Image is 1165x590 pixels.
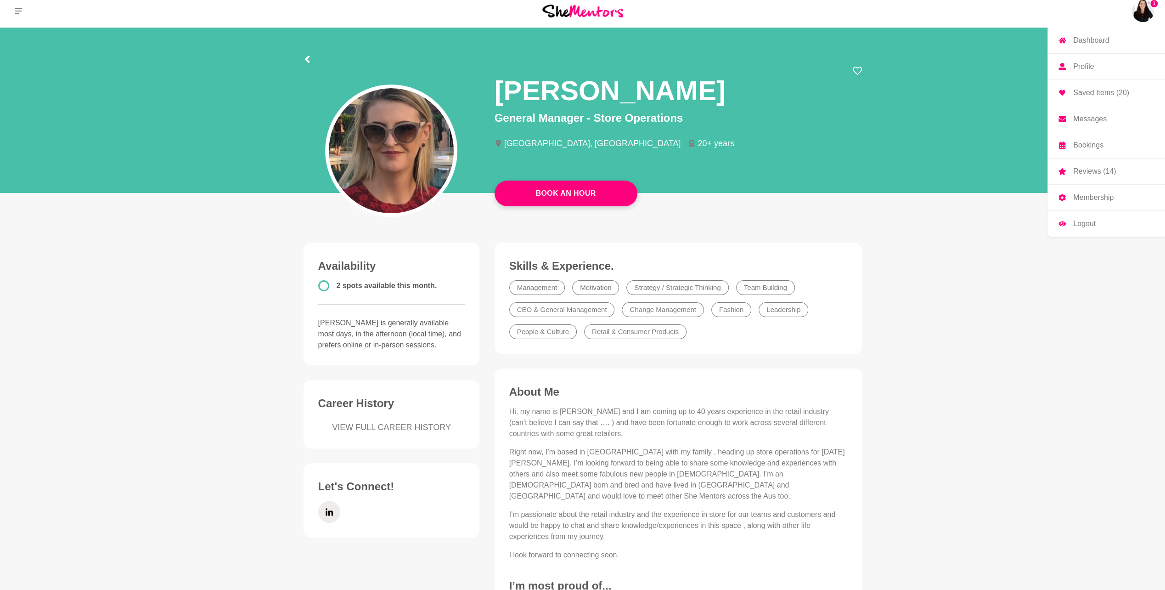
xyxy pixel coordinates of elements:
[1073,115,1107,123] p: Messages
[509,406,847,439] p: Hi, my name is [PERSON_NAME] and I am coming up to 40 years experience in the retail industry (ca...
[1047,132,1165,158] a: Bookings
[1047,28,1165,53] a: Dashboard
[318,318,465,351] p: [PERSON_NAME] is generally available most days, in the afternoon (local time), and prefers online...
[1047,54,1165,79] a: Profile
[509,385,847,399] h3: About Me
[495,74,726,108] h1: [PERSON_NAME]
[1073,194,1114,201] p: Membership
[688,139,742,147] li: 20+ years
[318,501,340,523] a: LinkedIn
[318,480,465,494] h3: Let's Connect!
[495,181,637,206] a: Book An Hour
[1073,37,1109,44] p: Dashboard
[1073,89,1129,96] p: Saved Items (20)
[1047,80,1165,106] a: Saved Items (20)
[337,282,437,289] span: 2 spots available this month.
[1047,159,1165,184] a: Reviews (14)
[509,550,847,561] p: I look forward to connecting soon.
[318,259,465,273] h3: Availability
[509,447,847,502] p: Right now, I’m based in [GEOGRAPHIC_DATA] with my family , heading up store operations for [DATE]...
[1047,106,1165,132] a: Messages
[1073,142,1103,149] p: Bookings
[1073,63,1094,70] p: Profile
[318,397,465,410] h3: Career History
[1073,168,1116,175] p: Reviews (14)
[495,110,862,126] p: General Manager - Store Operations
[509,509,847,542] p: I’m passionate about the retail industry and the experience in store for our teams and customers ...
[318,421,465,434] a: VIEW FULL CAREER HISTORY
[509,259,847,273] h3: Skills & Experience.
[542,5,623,17] img: She Mentors Logo
[1073,220,1096,227] p: Logout
[495,139,688,147] li: [GEOGRAPHIC_DATA], [GEOGRAPHIC_DATA]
